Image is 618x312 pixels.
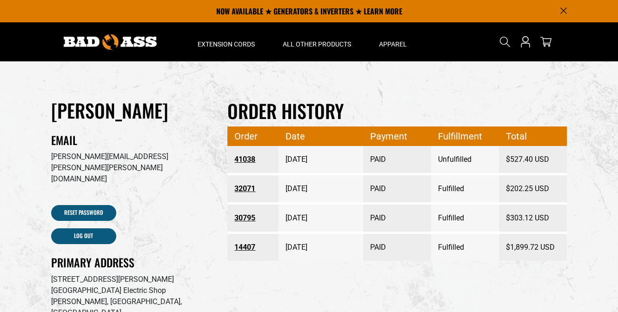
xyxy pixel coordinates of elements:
[286,243,307,252] time: [DATE]
[51,274,214,285] p: [STREET_ADDRESS][PERSON_NAME]
[438,234,492,260] span: Fulfilled
[286,155,307,164] time: [DATE]
[506,234,560,260] span: $1,899.72 USD
[506,176,560,202] span: $202.25 USD
[506,146,560,173] span: $527.40 USD
[506,127,560,146] span: Total
[498,34,512,49] summary: Search
[438,127,492,146] span: Fulfillment
[438,146,492,173] span: Unfulfilled
[286,213,307,222] time: [DATE]
[370,127,424,146] span: Payment
[51,255,214,270] h2: Primary Address
[234,151,272,168] a: Order number 41038
[370,234,424,260] span: PAID
[379,40,407,48] span: Apparel
[370,205,424,231] span: PAID
[370,146,424,173] span: PAID
[234,127,272,146] span: Order
[51,285,214,296] p: [GEOGRAPHIC_DATA] Electric Shop
[286,127,357,146] span: Date
[438,205,492,231] span: Fulfilled
[234,180,272,197] a: Order number 32071
[286,184,307,193] time: [DATE]
[438,176,492,202] span: Fulfilled
[227,99,567,123] h2: Order history
[51,228,116,244] a: Log out
[283,40,351,48] span: All Other Products
[51,133,214,147] h2: Email
[234,239,272,256] a: Order number 14407
[365,22,421,61] summary: Apparel
[51,151,214,185] p: [PERSON_NAME][EMAIL_ADDRESS][PERSON_NAME][PERSON_NAME][DOMAIN_NAME]
[370,176,424,202] span: PAID
[506,205,560,231] span: $303.12 USD
[269,22,365,61] summary: All Other Products
[51,205,116,221] a: Reset Password
[184,22,269,61] summary: Extension Cords
[234,210,272,226] a: Order number 30795
[64,34,157,50] img: Bad Ass Extension Cords
[198,40,255,48] span: Extension Cords
[51,99,214,122] h1: [PERSON_NAME]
